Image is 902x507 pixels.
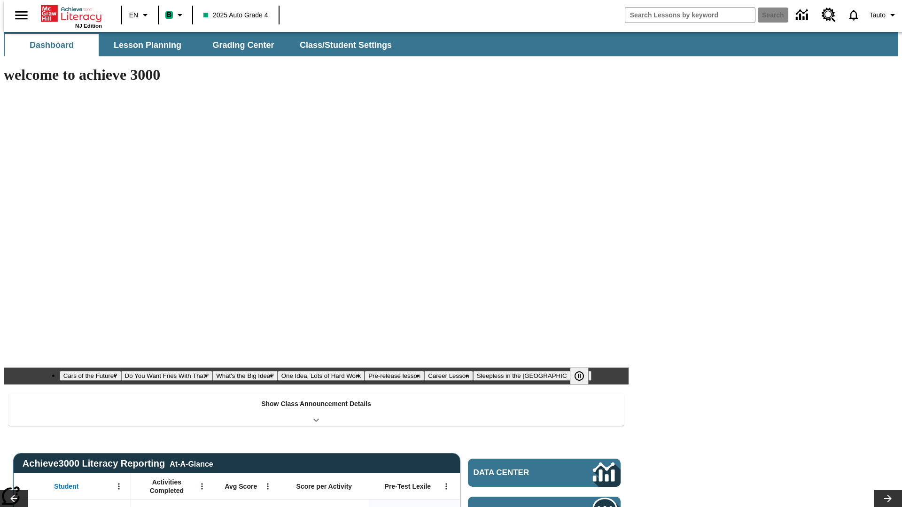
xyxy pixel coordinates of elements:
[474,468,561,477] span: Data Center
[261,399,371,409] p: Show Class Announcement Details
[625,8,755,23] input: search field
[101,34,194,56] button: Lesson Planning
[300,40,392,51] span: Class/Student Settings
[385,482,431,491] span: Pre-Test Lexile
[212,371,278,381] button: Slide 3 What's the Big Idea?
[170,458,213,469] div: At-A-Glance
[439,479,453,493] button: Open Menu
[54,482,78,491] span: Student
[292,34,399,56] button: Class/Student Settings
[8,1,35,29] button: Open side menu
[468,459,621,487] a: Data Center
[75,23,102,29] span: NJ Edition
[23,458,213,469] span: Achieve3000 Literacy Reporting
[816,2,841,28] a: Resource Center, Will open in new tab
[121,371,213,381] button: Slide 2 Do You Want Fries With That?
[874,490,902,507] button: Lesson carousel, Next
[424,371,473,381] button: Slide 6 Career Lesson
[203,10,268,20] span: 2025 Auto Grade 4
[4,66,629,84] h1: welcome to achieve 3000
[278,371,365,381] button: Slide 4 One Idea, Lots of Hard Work
[225,482,257,491] span: Avg Score
[162,7,189,23] button: Boost Class color is mint green. Change class color
[41,4,102,23] a: Home
[136,478,198,495] span: Activities Completed
[570,368,589,384] button: Pause
[570,368,598,384] div: Pause
[5,34,99,56] button: Dashboard
[365,371,424,381] button: Slide 5 Pre-release lesson
[125,7,155,23] button: Language: EN, Select a language
[473,371,592,381] button: Slide 7 Sleepless in the Animal Kingdom
[8,393,624,426] div: Show Class Announcement Details
[261,479,275,493] button: Open Menu
[866,7,902,23] button: Profile/Settings
[60,371,121,381] button: Slide 1 Cars of the Future?
[41,3,102,29] div: Home
[4,32,898,56] div: SubNavbar
[114,40,181,51] span: Lesson Planning
[129,10,138,20] span: EN
[30,40,74,51] span: Dashboard
[112,479,126,493] button: Open Menu
[195,479,209,493] button: Open Menu
[167,9,171,21] span: B
[4,34,400,56] div: SubNavbar
[870,10,886,20] span: Tauto
[841,3,866,27] a: Notifications
[790,2,816,28] a: Data Center
[196,34,290,56] button: Grading Center
[296,482,352,491] span: Score per Activity
[212,40,274,51] span: Grading Center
